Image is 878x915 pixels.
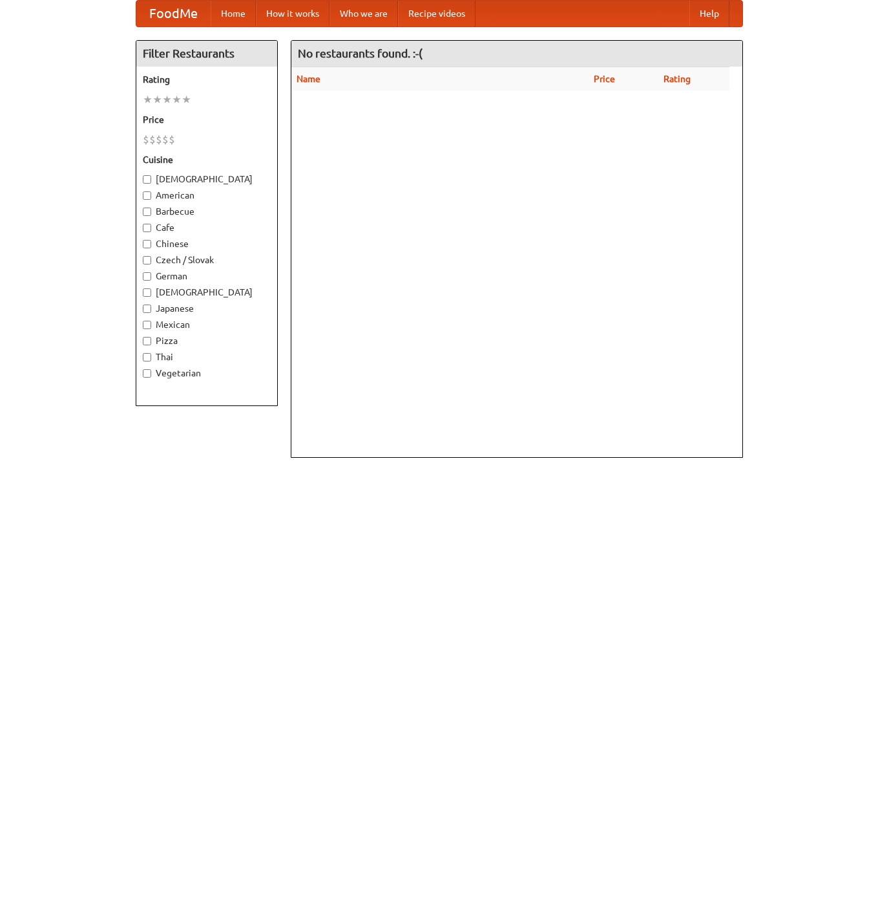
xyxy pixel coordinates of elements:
[162,133,169,147] li: $
[143,221,271,234] label: Cafe
[143,253,271,266] label: Czech / Slovak
[398,1,476,27] a: Recipe videos
[143,321,151,329] input: Mexican
[143,369,151,378] input: Vegetarian
[143,334,271,347] label: Pizza
[162,92,172,107] li: ★
[143,191,151,200] input: American
[143,272,151,281] input: German
[143,270,271,283] label: German
[256,1,329,27] a: How it works
[136,41,277,67] h4: Filter Restaurants
[143,113,271,126] h5: Price
[169,133,175,147] li: $
[143,153,271,166] h5: Cuisine
[143,350,271,363] label: Thai
[143,175,151,184] input: [DEMOGRAPHIC_DATA]
[689,1,729,27] a: Help
[297,74,320,84] a: Name
[182,92,191,107] li: ★
[664,74,691,84] a: Rating
[143,337,151,345] input: Pizza
[172,92,182,107] li: ★
[156,133,162,147] li: $
[143,318,271,331] label: Mexican
[143,173,271,186] label: [DEMOGRAPHIC_DATA]
[152,92,162,107] li: ★
[211,1,256,27] a: Home
[143,256,151,264] input: Czech / Slovak
[143,133,149,147] li: $
[143,237,271,250] label: Chinese
[329,1,398,27] a: Who we are
[143,92,152,107] li: ★
[143,224,151,232] input: Cafe
[143,240,151,248] input: Chinese
[143,302,271,315] label: Japanese
[136,1,211,27] a: FoodMe
[143,367,271,380] label: Vegetarian
[143,353,151,361] input: Thai
[298,47,423,59] ng-pluralize: No restaurants found. :-(
[143,305,151,313] input: Japanese
[143,189,271,202] label: American
[143,73,271,86] h5: Rating
[594,74,615,84] a: Price
[143,208,151,216] input: Barbecue
[143,205,271,218] label: Barbecue
[149,133,156,147] li: $
[143,286,271,299] label: [DEMOGRAPHIC_DATA]
[143,288,151,297] input: [DEMOGRAPHIC_DATA]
